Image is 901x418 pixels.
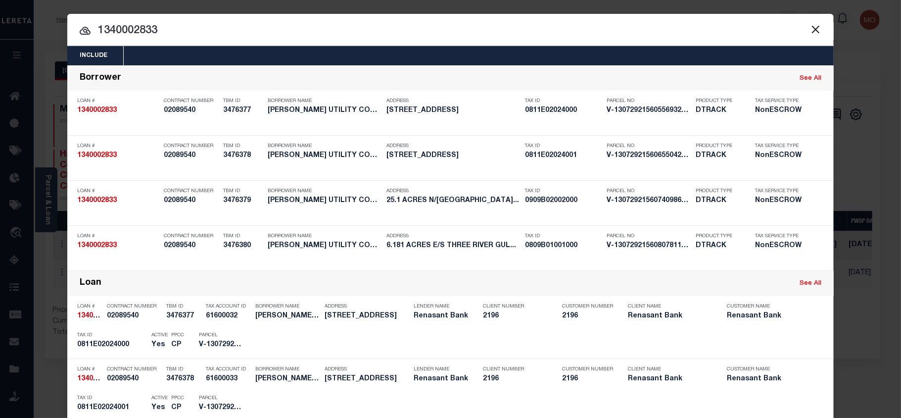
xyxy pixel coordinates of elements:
p: Loan # [77,188,159,194]
h5: DEDEAUX UTILITY COMPANY, INC [255,375,320,383]
p: Borrower Name [268,143,381,149]
h5: 0811E02024000 [77,341,146,349]
h5: 2196 [562,312,612,320]
p: Tax Service Type [755,188,805,194]
p: Contract Number [107,304,161,310]
p: Borrower Name [268,98,381,104]
h5: V-13072921560807811127071 [607,242,691,250]
p: Parcel [199,395,243,401]
p: Address [386,98,520,104]
h5: 1340002833 [77,106,159,115]
p: TBM ID [166,304,201,310]
p: Tax Service Type [755,98,805,104]
a: See All [800,280,821,287]
p: Borrower Name [268,188,381,194]
p: Borrower Name [255,366,320,372]
h5: 1340002833 [77,242,159,250]
h5: 2196 [483,312,547,320]
p: TBM ID [223,233,263,239]
a: See All [800,75,821,82]
h5: DEDEAUX UTILITY COMPANY, INC [255,312,320,320]
h5: 02089540 [164,152,218,160]
h5: NonESCROW [755,197,805,205]
h5: Yes [151,404,166,412]
h5: 1522 29TH AVE GULFPORT MS 39501 [386,152,520,160]
button: Include [67,46,120,65]
p: Address [325,366,409,372]
h5: Renasant Bank [727,312,811,320]
p: Address [386,188,520,194]
h5: 0809B01001000 [525,242,602,250]
h5: 61600033 [206,375,250,383]
h5: 02089540 [164,242,218,250]
h5: 0811E02024000 [525,106,602,115]
h5: DTRACK [696,242,740,250]
p: Tax Service Type [755,233,805,239]
p: Product Type [696,98,740,104]
h5: 3476379 [223,197,263,205]
h5: V-1307292156074098699083 [607,197,691,205]
h5: 6.181 ACRES E/S THREE RIVER GUL... [386,242,520,250]
p: Parcel No [607,143,691,149]
p: Tax ID [525,98,602,104]
h5: 1340002833 [77,312,102,320]
h5: V-13072921560655042930972 [199,404,243,412]
p: Client Name [628,304,712,310]
h5: DEDEAUX UTILITY COMPANY, INC [268,152,381,160]
h5: DTRACK [696,106,740,115]
h5: NonESCROW [755,242,805,250]
p: Loan # [77,233,159,239]
h5: Renasant Bank [628,375,712,383]
h5: 0909B02002000 [525,197,602,205]
button: Close [809,23,822,36]
p: Active [151,395,168,401]
h5: 02089540 [164,197,218,205]
p: Contract Number [164,143,218,149]
p: Tax Account ID [206,366,250,372]
h5: 2196 [562,375,612,383]
h5: CP [171,341,184,349]
p: PPCC [171,332,184,338]
p: Tax ID [77,395,146,401]
h5: 0811E02024001 [77,404,146,412]
h5: 3476377 [166,312,201,320]
div: Loan [80,278,101,289]
h5: 25.1 ACRES N/S SEAWAY ROAD GULF... [386,197,520,205]
p: Lender Name [414,304,468,310]
h5: 1522 29TH AVE GULFPORT MS 39501 [325,375,409,383]
h5: Renasant Bank [628,312,712,320]
h5: NonESCROW [755,106,805,115]
strong: 1340002833 [77,152,117,159]
p: Product Type [696,143,740,149]
p: Tax Account ID [206,304,250,310]
div: Borrower [80,73,121,84]
h5: 3476377 [223,106,263,115]
h5: 02089540 [164,106,218,115]
p: Tax ID [77,332,146,338]
p: Contract Number [164,188,218,194]
p: TBM ID [166,366,201,372]
h5: Renasant Bank [414,312,468,320]
p: TBM ID [223,98,263,104]
h5: DTRACK [696,152,740,160]
input: Start typing... [67,22,834,40]
p: Product Type [696,188,740,194]
h5: 02089540 [107,375,161,383]
p: TBM ID [223,188,263,194]
h5: 1340002833 [77,375,102,383]
h5: 0811E02024001 [525,152,602,160]
p: Customer Name [727,366,811,372]
h5: 2196 [483,375,547,383]
p: Address [386,233,520,239]
p: Parcel No [607,233,691,239]
p: Product Type [696,233,740,239]
p: Client Number [483,304,547,310]
h5: DEDEAUX UTILITY COMPANY, INC [268,106,381,115]
p: Loan # [77,98,159,104]
p: Lender Name [414,366,468,372]
p: Tax Service Type [755,143,805,149]
p: Tax ID [525,188,602,194]
h5: NonESCROW [755,152,805,160]
h5: Renasant Bank [414,375,468,383]
h5: 1520 29TH AVE GULFPORT MS 39501 [386,106,520,115]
